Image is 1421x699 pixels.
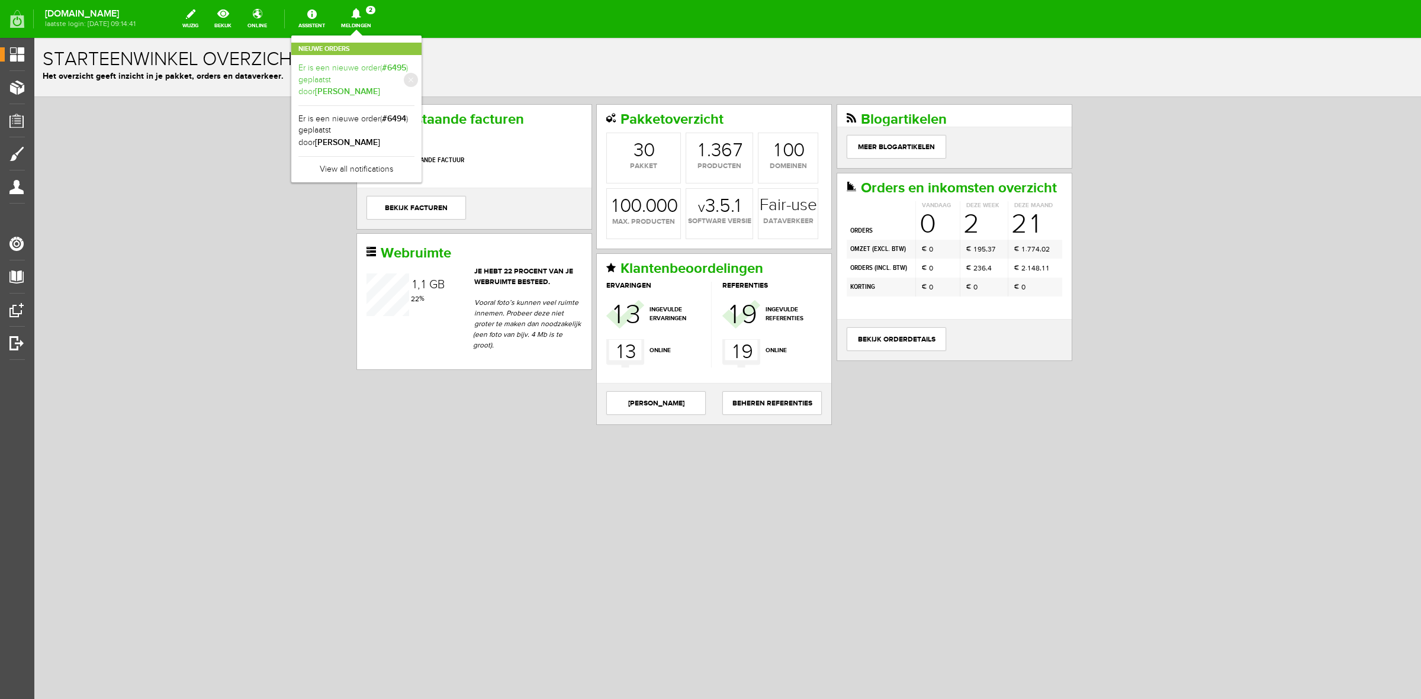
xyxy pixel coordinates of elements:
strong: [DOMAIN_NAME] [45,11,136,17]
span: software versie [652,178,718,189]
th: Vandaag [881,163,925,172]
h2: Openstaande facturen [332,74,548,89]
strong: 3.5.1 [664,159,706,178]
div: 0 [1007,206,1011,217]
b: #6495 [382,63,406,73]
div: 1 [1012,225,1014,236]
span: , [951,207,953,215]
div: 6 [947,225,951,236]
div: 3 [943,225,947,236]
div: 1 [695,263,703,291]
div: 7 [699,104,708,123]
a: [PERSON_NAME] [572,353,671,377]
span: . [607,157,612,179]
div: 3 [953,206,957,217]
div: 0 [759,104,770,123]
span: ingevulde ervaringen [615,268,670,285]
b: [PERSON_NAME] [315,86,380,96]
div: 0 [632,159,644,178]
div: 5 [947,206,951,217]
div: 4 [1001,206,1005,217]
a: bekijk [207,6,239,32]
a: Er is een nieuwe order(#6494) geplaatst door[PERSON_NAME] [298,113,414,149]
span: max. producten [573,179,646,189]
a: View all notifications [298,156,414,176]
span: . [991,226,993,234]
div: 2 [977,173,993,200]
a: Meer blogartikelen [812,97,912,121]
span: ingevulde referenties [731,268,786,285]
a: bekijk orderdetails [812,289,912,313]
span: laatste login: [DATE] 09:14:41 [45,21,136,27]
span: 0 [895,206,899,217]
div: 1 [988,206,990,217]
span: 2 [366,6,375,14]
div: 0 [622,159,633,178]
span: producten [652,123,718,134]
p: Vooral foto’s kunnen veel ruimte innemen. Probeer deze niet groter te maken dan noodzakelijk (een... [439,259,548,313]
div: 7 [957,206,961,217]
a: Meldingen2 Nieuwe ordersEr is een nieuwe order(#6495) geplaatst door[PERSON_NAME]Er is een nieuwe... [334,6,378,32]
h3: ervaringen [572,244,677,252]
span: , [383,240,385,255]
div: 0 [611,159,622,178]
h1: Starteenwinkel overzicht [8,11,1378,32]
div: 3 [591,302,602,327]
td: orders ( ) [812,221,881,240]
a: Assistent [291,6,332,32]
div: 4 [953,225,957,236]
h2: Nieuwe orders [291,43,422,55]
th: Deze maand [973,163,1028,172]
a: wijzig [175,6,205,32]
h2: Webruimte [332,208,548,223]
span: 0 [939,244,943,255]
span: 0 [987,244,991,255]
div: 1 [996,173,1005,200]
div: 0 [586,159,597,178]
span: 0 [895,244,899,255]
a: online [240,6,274,32]
div: 0 [609,104,621,123]
div: 9 [943,206,947,217]
div: 3 [599,104,609,123]
div: 9 [707,263,723,291]
span: v [664,162,671,178]
p: Er is openstaande factuur [332,111,548,134]
h3: referenties [688,244,786,252]
span: domeinen [724,123,783,134]
div: 8 [1001,225,1005,236]
div: 2 [987,225,991,236]
header: Je hebt 22 procent van je webruimte besteed. [332,228,548,250]
div: 1 [994,225,996,236]
div: 2 [929,173,945,200]
div: 1 [579,263,587,291]
div: 2 [381,256,385,266]
h2: Blogartikelen [812,74,1028,89]
span: . [673,102,677,124]
div: 2 [377,256,381,266]
span: , [1005,207,1007,215]
div: 1 [664,104,670,123]
div: 1 [578,159,584,178]
div: 3 [677,104,687,123]
div: 7 [993,206,996,217]
strong: Fair-use [725,159,783,176]
div: 0 [748,104,760,123]
div: 1 [940,206,942,217]
div: 1 [387,241,391,253]
span: % [377,256,390,265]
span: , [951,226,953,234]
span: . [991,207,993,215]
span: pakket [573,123,646,134]
h2: Orders en inkomsten overzicht [812,143,1028,158]
div: 1 [699,302,705,327]
b: #6494 [382,114,406,124]
div: 1 [351,111,356,133]
div: 0 [596,159,607,178]
div: 1 [1008,225,1010,236]
td: orders [812,172,881,202]
div: 9 [707,302,719,327]
div: 2 [939,225,943,236]
b: incl. BTW [842,226,871,234]
span: 0 [895,225,899,236]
